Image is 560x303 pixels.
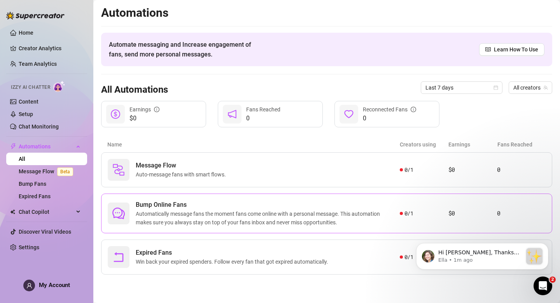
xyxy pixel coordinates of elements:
a: Team Analytics [19,61,57,67]
a: Message FlowBeta [19,168,76,174]
iframe: Intercom notifications message [404,227,560,282]
span: Automations [19,140,74,153]
span: calendar [493,85,498,90]
span: 0 / 1 [404,166,413,174]
a: Learn How To Use [479,43,544,56]
article: $0 [448,165,497,174]
img: Chat Copilot [10,209,15,215]
span: 0 / 1 [404,209,413,218]
div: Earnings [129,105,159,114]
span: Win back your expired spenders. Follow every fan that got expired automatically. [136,257,331,266]
span: info-circle [154,107,159,112]
span: info-circle [411,107,416,112]
h3: All Automations [101,84,168,96]
span: $0 [129,114,159,123]
article: Name [107,140,400,149]
img: logo-BBDzfeDw.svg [6,12,65,19]
a: Content [19,99,38,105]
span: Bump Online Fans [136,200,400,210]
a: Setup [19,111,33,117]
span: 0 [246,114,280,123]
div: Reconnected Fans [363,105,416,114]
span: dollar [111,109,120,119]
h2: Automations [101,5,552,20]
span: Izzy AI Chatter [11,84,50,91]
span: notification [227,109,237,119]
a: Expired Fans [19,193,51,199]
span: heart [344,109,353,119]
span: Expired Fans [136,248,331,257]
img: svg%3e [112,164,125,176]
article: Creators using [400,140,448,149]
a: Creator Analytics [19,42,81,55]
article: 0 [497,209,546,218]
article: Earnings [448,140,497,149]
iframe: Intercom live chat [534,277,552,295]
span: Auto-message fans with smart flows. [136,170,229,179]
article: $0 [448,209,497,218]
span: team [543,85,548,90]
span: rollback [112,251,125,263]
span: Message Flow [136,161,229,170]
span: Automatically message fans the moment fans come online with a personal message. This automation m... [136,210,400,227]
article: Fans Reached [497,140,546,149]
span: Chat Copilot [19,206,74,218]
article: 0 [497,165,546,174]
span: comment [112,207,125,220]
a: Discover Viral Videos [19,229,71,235]
a: Bump Fans [19,181,46,187]
span: read [485,47,491,52]
span: 2 [549,277,556,283]
span: Automate messaging and Increase engagement of fans, send more personal messages. [109,40,259,59]
span: Learn How To Use [494,45,538,54]
a: Chat Monitoring [19,123,59,130]
span: Fans Reached [246,106,280,113]
span: thunderbolt [10,143,16,150]
a: Settings [19,244,39,250]
span: 0 [363,114,416,123]
a: Home [19,30,33,36]
span: Beta [57,167,73,176]
a: All [19,156,25,162]
span: My Account [39,282,70,289]
span: Last 7 days [425,82,498,93]
img: AI Chatter [53,81,65,92]
span: user [26,283,32,289]
span: All creators [513,82,548,93]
